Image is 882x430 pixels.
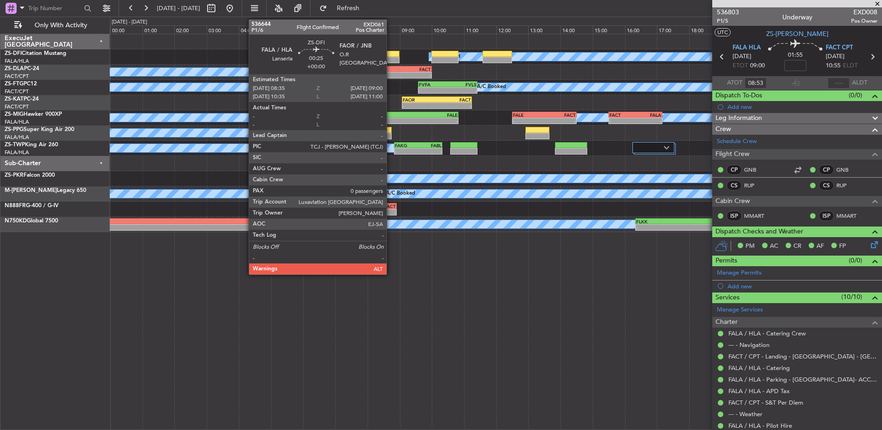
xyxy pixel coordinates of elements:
[363,72,397,78] div: -
[464,25,496,34] div: 11:00
[593,25,625,34] div: 15:00
[28,1,81,15] input: Trip Number
[828,78,850,89] input: --:--
[715,317,738,328] span: Charter
[849,256,862,265] span: (0/0)
[272,179,295,185] div: -
[728,341,769,349] a: --- - Navigation
[5,96,39,102] a: ZS-KATPC-24
[727,165,742,175] div: CP
[298,194,342,200] div: -
[239,25,271,34] div: 04:00
[386,187,415,201] div: A/C Booked
[609,118,635,124] div: -
[826,61,840,71] span: 10:55
[744,181,765,190] a: RUP
[727,211,742,221] div: ISP
[368,25,400,34] div: 08:00
[728,399,803,406] a: FACT / CPT - S&T Per Diem
[447,82,476,87] div: FVLS
[5,81,37,87] a: ZS-FTGPC12
[717,17,739,25] span: P1/5
[657,25,689,34] div: 17:00
[727,78,742,88] span: ATOT
[403,103,437,108] div: -
[5,73,29,80] a: FACT/CPT
[745,242,755,251] span: PM
[715,113,762,124] span: Leg Information
[635,118,661,124] div: -
[715,227,803,237] span: Dispatch Checks and Weather
[5,188,57,193] span: M-[PERSON_NAME]
[5,218,27,224] span: N750KD
[5,81,24,87] span: ZS-FTG
[544,118,576,124] div: -
[366,209,396,215] div: -
[336,103,369,108] div: -
[715,149,750,160] span: Flight Crew
[174,25,207,34] div: 02:00
[826,52,845,61] span: [DATE]
[5,203,26,209] span: N888FR
[728,422,792,430] a: FALA / HLA - Pilot Hire
[394,118,458,124] div: -
[395,143,418,148] div: FAKG
[715,196,750,207] span: Cabin Crew
[397,72,431,78] div: -
[744,166,765,174] a: GNB
[271,25,304,34] div: 05:00
[843,61,858,71] span: ELDT
[715,293,739,303] span: Services
[304,103,336,108] div: -
[788,51,803,60] span: 01:55
[528,25,560,34] div: 13:00
[728,376,877,383] a: FALA / HLA - Parking - [GEOGRAPHIC_DATA]- ACC # 1800
[419,82,447,87] div: FVFA
[329,5,368,12] span: Refresh
[24,22,97,29] span: Only With Activity
[750,61,765,71] span: 09:00
[295,179,318,185] div: -
[5,112,24,117] span: ZS-MIG
[336,209,366,215] div: -
[728,329,806,337] a: FALA / HLA - Catering Crew
[849,90,862,100] span: (0/0)
[437,97,471,102] div: FACT
[717,269,762,278] a: Manage Permits
[336,97,369,102] div: FAOR
[715,124,731,135] span: Crew
[5,142,25,148] span: ZS-TWP
[437,103,471,108] div: -
[92,225,280,230] div: -
[298,188,342,194] div: FLKK
[418,143,441,148] div: FABL
[5,58,29,65] a: FALA/HLA
[745,78,767,89] input: --:--
[477,80,506,94] div: A/C Booked
[836,181,857,190] a: RUP
[403,97,437,102] div: FAOR
[304,97,336,102] div: FACT
[826,43,853,53] span: FACT CPT
[342,194,385,200] div: -
[5,103,29,110] a: FACT/CPT
[609,112,635,118] div: FACT
[110,25,143,34] div: 00:00
[397,66,431,72] div: FACT
[819,165,834,175] div: CP
[841,292,862,302] span: (10/10)
[836,212,857,220] a: MMART
[766,29,828,39] span: ZS-[PERSON_NAME]
[5,127,24,132] span: ZS-PPG
[10,18,100,33] button: Only With Activity
[664,146,669,149] img: arrow-gray.svg
[635,112,661,118] div: FALA
[5,96,24,102] span: ZS-KAT
[335,25,368,34] div: 07:00
[447,88,476,93] div: -
[400,25,432,34] div: 09:00
[418,149,441,154] div: -
[728,410,763,418] a: --- - Weather
[5,66,24,72] span: ZS-DLA
[851,17,877,25] span: Pos Owner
